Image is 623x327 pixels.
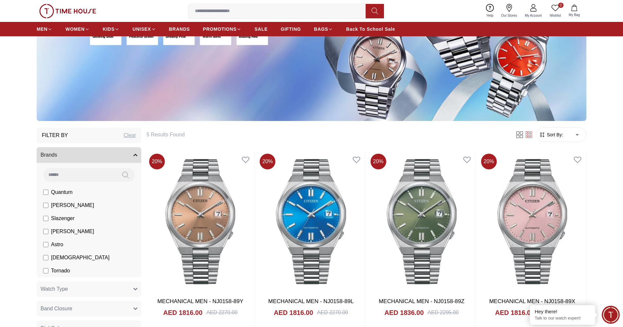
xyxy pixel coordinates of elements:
a: MEN [37,23,52,35]
input: [PERSON_NAME] [43,229,48,234]
h4: AED 1816.00 [495,308,534,317]
input: [DEMOGRAPHIC_DATA] [43,255,48,260]
h4: AED 1816.00 [163,308,202,317]
span: SALE [254,26,268,32]
div: AED 2295.00 [428,309,459,317]
h4: AED 1836.00 [384,308,424,317]
input: Slazenger [43,216,48,221]
input: [PERSON_NAME] [43,203,48,208]
img: MECHANICAL MEN - NJ0158-89Z [368,151,476,292]
span: [PERSON_NAME] [51,228,94,235]
img: MECHANICAL MEN - NJ0158-89Y [147,151,254,292]
span: My Bag [566,12,582,17]
span: Brands [41,151,57,159]
span: 20 % [260,154,275,169]
span: BAGS [314,26,328,32]
span: [PERSON_NAME] [51,201,94,209]
a: MECHANICAL MEN - NJ0158-89Y [157,298,243,304]
a: KIDS [103,23,119,35]
div: Clear [124,131,136,139]
span: 20 % [481,154,497,169]
span: Our Stores [499,13,520,18]
a: BAGS [314,23,333,35]
span: Back To School Sale [346,26,395,32]
span: Help [484,13,496,18]
a: Help [483,3,497,19]
button: Watch Type [37,281,141,297]
img: MECHANICAL MEN - NJ0158-89L [257,151,365,292]
span: [DEMOGRAPHIC_DATA] [51,254,110,262]
span: Tornado [51,267,70,275]
a: MECHANICAL MEN - NJ0158-89X [489,298,575,304]
div: AED 2270.00 [206,309,237,317]
span: Watch Type [41,285,68,293]
span: Astro [51,241,63,249]
a: MECHANICAL MEN - NJ0158-89L [268,298,354,304]
div: AED 2270.00 [317,309,348,317]
a: 0Wishlist [546,3,565,19]
span: 0 [558,3,563,8]
input: Tornado [43,268,48,273]
span: KIDS [103,26,114,32]
img: MECHANICAL MEN - NJ0158-89X [478,151,586,292]
a: GIFTING [281,23,301,35]
a: Our Stores [497,3,521,19]
img: ... [39,4,96,18]
span: Slazenger [51,215,75,222]
span: Wishlist [547,13,563,18]
span: 20 % [371,154,386,169]
span: PROMOTIONS [203,26,237,32]
span: Band Closure [41,305,72,313]
a: WOMEN [65,23,90,35]
span: 20 % [149,154,165,169]
a: SALE [254,23,268,35]
button: Brands [37,147,141,163]
h6: 5 Results Found [147,131,507,139]
button: Band Closure [37,301,141,317]
a: BRANDS [169,23,190,35]
span: Quantum [51,188,73,196]
button: My Bag [565,3,584,19]
span: UNISEX [132,26,151,32]
button: Sort By: [539,131,563,138]
a: Back To School Sale [346,23,395,35]
input: Quantum [43,190,48,195]
a: MECHANICAL MEN - NJ0158-89Z [379,298,464,304]
div: Chat Widget [602,306,620,324]
p: Talk to our watch expert! [535,316,590,321]
span: WOMEN [65,26,85,32]
span: GIFTING [281,26,301,32]
span: Sort By: [545,131,563,138]
span: My Account [522,13,545,18]
a: PROMOTIONS [203,23,242,35]
a: UNISEX [132,23,156,35]
h4: AED 1816.00 [274,308,313,317]
span: MEN [37,26,47,32]
span: BRANDS [169,26,190,32]
h3: Filter By [42,131,68,139]
input: Astro [43,242,48,247]
div: Hey there! [535,308,590,315]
